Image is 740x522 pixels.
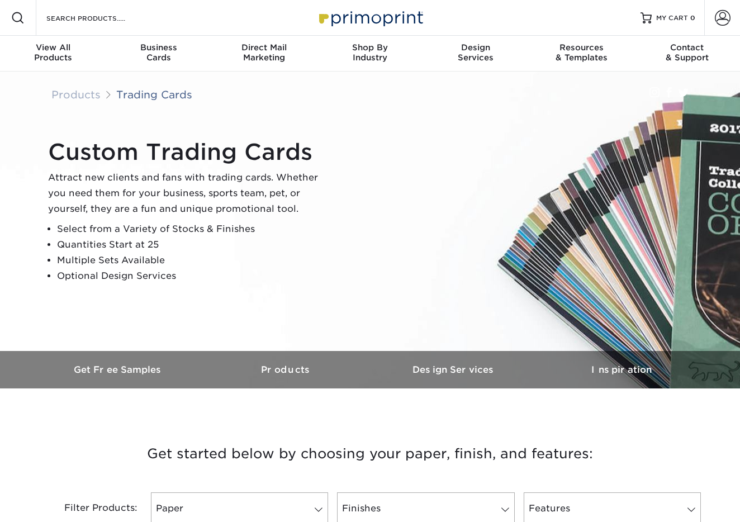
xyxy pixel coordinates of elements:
span: Contact [634,42,740,53]
li: Optional Design Services [57,268,328,284]
p: Attract new clients and fans with trading cards. Whether you need them for your business, sports ... [48,170,328,217]
a: BusinessCards [106,36,211,72]
a: Resources& Templates [529,36,634,72]
span: Business [106,42,211,53]
span: 0 [690,14,695,22]
span: Direct Mail [211,42,317,53]
h3: Inspiration [538,364,705,375]
span: Shop By [317,42,423,53]
a: Inspiration [538,351,705,388]
a: Design Services [370,351,538,388]
a: Contact& Support [634,36,740,72]
div: Marketing [211,42,317,63]
li: Select from a Variety of Stocks & Finishes [57,221,328,237]
a: Products [51,88,101,101]
li: Quantities Start at 25 [57,237,328,253]
div: Services [423,42,529,63]
h1: Custom Trading Cards [48,139,328,165]
span: MY CART [656,13,688,23]
input: SEARCH PRODUCTS..... [45,11,154,25]
a: Trading Cards [116,88,192,101]
div: & Support [634,42,740,63]
h3: Get Free Samples [35,364,202,375]
span: Design [423,42,529,53]
a: Shop ByIndustry [317,36,423,72]
h3: Design Services [370,364,538,375]
a: Get Free Samples [35,351,202,388]
span: Resources [529,42,634,53]
h3: Products [202,364,370,375]
img: Primoprint [314,6,426,30]
div: Cards [106,42,211,63]
a: Direct MailMarketing [211,36,317,72]
div: Industry [317,42,423,63]
div: & Templates [529,42,634,63]
h3: Get started below by choosing your paper, finish, and features: [43,429,697,479]
a: Products [202,351,370,388]
a: DesignServices [423,36,529,72]
li: Multiple Sets Available [57,253,328,268]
